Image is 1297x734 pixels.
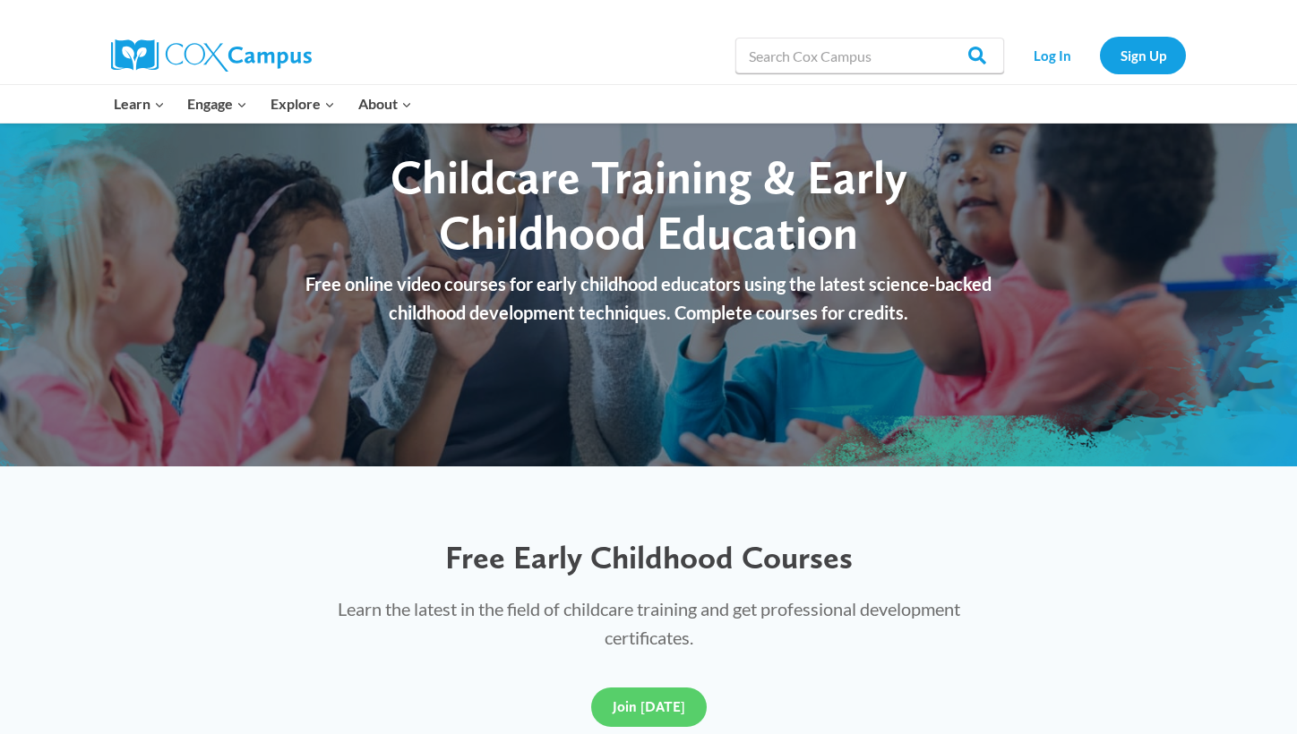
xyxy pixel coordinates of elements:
[391,149,907,260] span: Childcare Training & Early Childhood Education
[102,85,423,123] nav: Primary Navigation
[735,38,1004,73] input: Search Cox Campus
[1013,37,1186,73] nav: Secondary Navigation
[286,269,1011,327] p: Free online video courses for early childhood educators using the latest science-backed childhood...
[1100,37,1186,73] a: Sign Up
[111,39,312,72] img: Cox Campus
[302,594,995,652] p: Learn the latest in the field of childcare training and get professional development certificates.
[259,85,347,123] button: Child menu of Explore
[1013,37,1091,73] a: Log In
[445,538,853,576] span: Free Early Childhood Courses
[102,85,176,123] button: Child menu of Learn
[176,85,260,123] button: Child menu of Engage
[347,85,424,123] button: Child menu of About
[613,698,685,715] span: Join [DATE]
[591,687,707,727] a: Join [DATE]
